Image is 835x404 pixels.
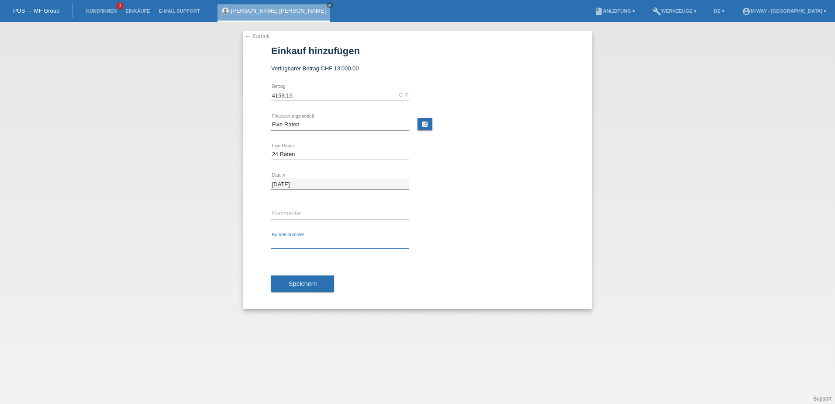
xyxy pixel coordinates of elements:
a: ← Zurück [245,33,269,39]
a: close [327,2,333,8]
i: account_circle [742,7,751,16]
div: Verfügbarer Betrag: [271,65,564,72]
h1: Einkauf hinzufügen [271,45,564,56]
a: account_circlem-way - [GEOGRAPHIC_DATA] ▾ [738,8,831,14]
span: CHF 13'000.00 [321,65,359,72]
span: 1 [117,2,124,10]
button: Speichern [271,275,334,292]
a: POS — MF Group [13,7,59,14]
a: DE ▾ [710,8,729,14]
a: Einkäufe [121,8,154,14]
a: Support [813,396,832,402]
a: Kund*innen [82,8,121,14]
a: [PERSON_NAME] [PERSON_NAME] [231,7,326,14]
i: close [328,3,332,7]
a: E-Mail Support [155,8,204,14]
i: build [652,7,661,16]
div: CHF [399,92,409,98]
a: bookAnleitung ▾ [590,8,639,14]
span: Speichern [289,280,317,287]
i: calculate [421,121,428,128]
a: calculate [417,118,432,130]
a: buildWerkzeuge ▾ [648,8,701,14]
i: book [594,7,603,16]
